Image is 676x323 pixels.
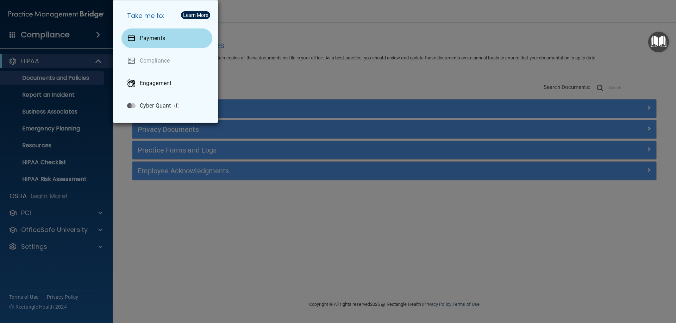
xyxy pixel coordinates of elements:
p: Engagement [140,80,171,87]
a: Compliance [121,51,212,71]
h5: Take me to: [121,6,212,26]
a: Engagement [121,73,212,93]
a: Payments [121,28,212,48]
a: Cyber Quant [121,96,212,116]
p: Payments [140,35,165,42]
button: Open Resource Center [648,32,669,52]
div: Learn More [183,13,208,18]
button: Learn More [181,11,210,19]
p: Cyber Quant [140,102,171,109]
